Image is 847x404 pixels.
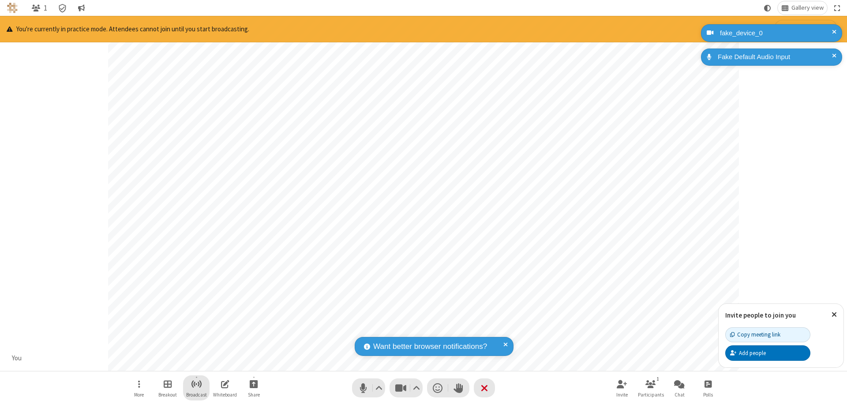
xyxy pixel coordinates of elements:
button: Open participant list [28,1,51,15]
button: Add people [725,345,810,360]
div: Meeting details Encryption enabled [54,1,71,15]
button: Start broadcast [183,375,210,400]
span: Broadcast [186,392,207,397]
button: Open chat [666,375,693,400]
div: You [9,353,25,363]
div: Fake Default Audio Input [715,52,836,62]
span: Gallery view [791,4,824,11]
button: Open menu [126,375,152,400]
span: Polls [703,392,713,397]
div: 1 [654,375,662,383]
button: Open poll [695,375,721,400]
button: Fullscreen [831,1,844,15]
div: fake_device_0 [717,28,836,38]
span: Share [248,392,260,397]
span: Want better browser notifications? [373,341,487,352]
button: Video setting [411,378,423,397]
span: 1 [44,4,47,12]
button: Raise hand [448,378,469,397]
button: Conversation [74,1,88,15]
button: Close popover [825,304,843,325]
button: Open participant list [637,375,664,400]
button: Using system theme [761,1,775,15]
button: Mute (⌘+Shift+A) [352,378,385,397]
p: You're currently in practice mode. Attendees cannot join until you start broadcasting. [7,24,249,34]
button: Manage Breakout Rooms [154,375,181,400]
button: Start broadcasting [774,20,837,38]
button: Invite participants (⌘+Shift+I) [609,375,635,400]
span: Breakout [158,392,177,397]
button: Copy meeting link [725,327,810,342]
span: Participants [638,392,664,397]
button: Stop video (⌘+Shift+V) [390,378,423,397]
button: Open shared whiteboard [212,375,238,400]
span: More [134,392,144,397]
img: QA Selenium DO NOT DELETE OR CHANGE [7,3,18,13]
label: Invite people to join you [725,311,796,319]
div: Copy meeting link [730,330,780,339]
button: End or leave meeting [474,378,495,397]
button: Send a reaction [427,378,448,397]
span: Invite [616,392,628,397]
button: Start sharing [240,375,267,400]
button: Audio settings [373,378,385,397]
span: Whiteboard [213,392,237,397]
span: Chat [675,392,685,397]
button: Change layout [778,1,827,15]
